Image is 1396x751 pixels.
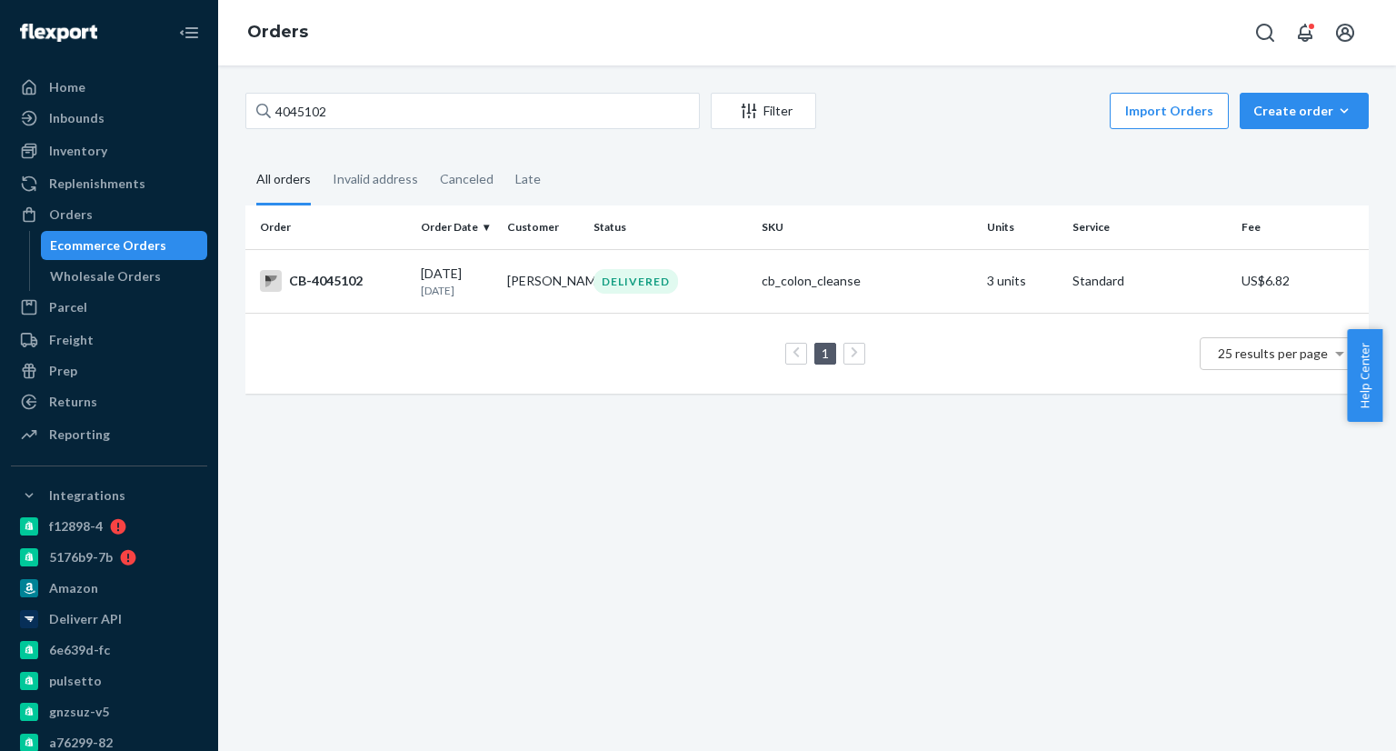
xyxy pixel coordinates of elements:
a: Reporting [11,420,207,449]
a: Prep [11,356,207,386]
th: Order Date [414,205,500,249]
th: Order [245,205,414,249]
a: Freight [11,325,207,355]
button: Help Center [1347,329,1382,422]
span: 25 results per page [1218,345,1328,361]
div: Filter [712,102,815,120]
a: Home [11,73,207,102]
div: Prep [49,362,77,380]
img: Flexport logo [20,24,97,42]
div: cb_colon_cleanse [762,272,972,290]
div: Orders [49,205,93,224]
div: Ecommerce Orders [50,236,166,255]
input: Search orders [245,93,700,129]
div: Inventory [49,142,107,160]
div: Wholesale Orders [50,267,161,285]
th: Status [586,205,754,249]
div: Amazon [49,579,98,597]
a: Replenishments [11,169,207,198]
button: Filter [711,93,816,129]
div: [DATE] [421,265,493,298]
ol: breadcrumbs [233,6,323,59]
div: Reporting [49,426,110,444]
a: f12898-4 [11,512,207,541]
td: US$6.82 [1234,249,1369,313]
td: 3 units [980,249,1066,313]
div: 5176b9-7b [49,548,113,566]
div: Canceled [440,155,494,203]
th: Fee [1234,205,1369,249]
div: f12898-4 [49,517,103,536]
div: CB-4045102 [260,270,406,292]
a: Orders [11,200,207,229]
th: Units [980,205,1066,249]
div: DELIVERED [593,269,678,294]
a: Ecommerce Orders [41,231,208,260]
a: 5176b9-7b [11,543,207,572]
div: Inbounds [49,109,105,127]
div: Customer [507,219,579,235]
a: Deliverr API [11,605,207,634]
a: Page 1 is your current page [818,345,833,361]
div: pulsetto [49,672,102,690]
a: Inventory [11,136,207,165]
p: Standard [1072,272,1226,290]
button: Open Search Box [1247,15,1283,51]
a: Amazon [11,574,207,603]
a: Orders [247,22,308,42]
div: Freight [49,331,94,349]
div: All orders [256,155,311,205]
a: pulsetto [11,666,207,696]
div: gnzsuz-v5 [49,703,109,721]
th: Service [1065,205,1233,249]
button: Close Navigation [171,15,207,51]
button: Create order [1240,93,1369,129]
p: [DATE] [421,283,493,298]
div: Replenishments [49,175,145,193]
div: Returns [49,393,97,411]
div: Integrations [49,486,125,505]
a: 6e639d-fc [11,636,207,665]
th: SKU [754,205,979,249]
div: 6e639d-fc [49,641,110,659]
div: Parcel [49,298,87,316]
button: Integrations [11,481,207,510]
a: Returns [11,387,207,416]
div: Deliverr API [49,610,122,628]
button: Import Orders [1110,93,1229,129]
a: Parcel [11,293,207,322]
div: Home [49,78,85,96]
a: gnzsuz-v5 [11,697,207,726]
td: [PERSON_NAME] [500,249,586,313]
button: Open notifications [1287,15,1323,51]
button: Open account menu [1327,15,1363,51]
a: Wholesale Orders [41,262,208,291]
div: Create order [1253,102,1355,120]
div: Late [515,155,541,203]
a: Inbounds [11,104,207,133]
div: Invalid address [333,155,418,203]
